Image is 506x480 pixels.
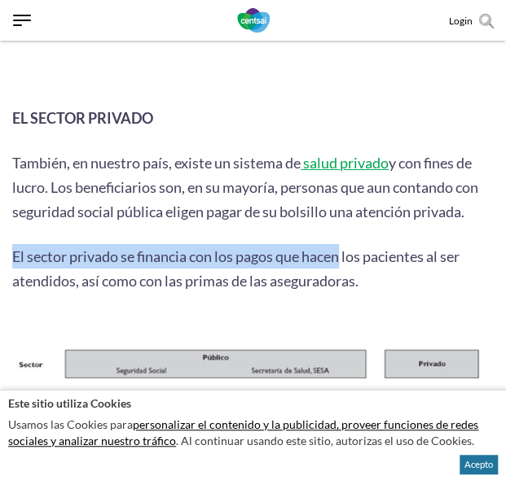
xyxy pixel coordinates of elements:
span: salud privado [303,154,389,172]
img: search [479,14,494,28]
p: Usamos las Cookies para . Al continuar usando este sitio, autorizas el uso de Cookies. [8,412,498,452]
a: salud privado [301,154,389,172]
span: y con fines de lucro. Los beneficiarios son, en su mayoría, personas que aun contando con segurid... [12,154,478,220]
iframe: Advertisement [12,8,494,81]
button: Acepto [460,455,498,474]
a: Login [449,15,473,27]
b: EL SECTOR PRIVADO [12,109,153,127]
img: CentSai [237,8,270,33]
span: El sector privado se financia con los pagos que hacen los pacientes al ser atendidos, así como co... [12,247,460,290]
h2: Este sitio utiliza Cookies [8,395,498,411]
span: También, en nuestro país, existe un sistema de [12,154,301,172]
